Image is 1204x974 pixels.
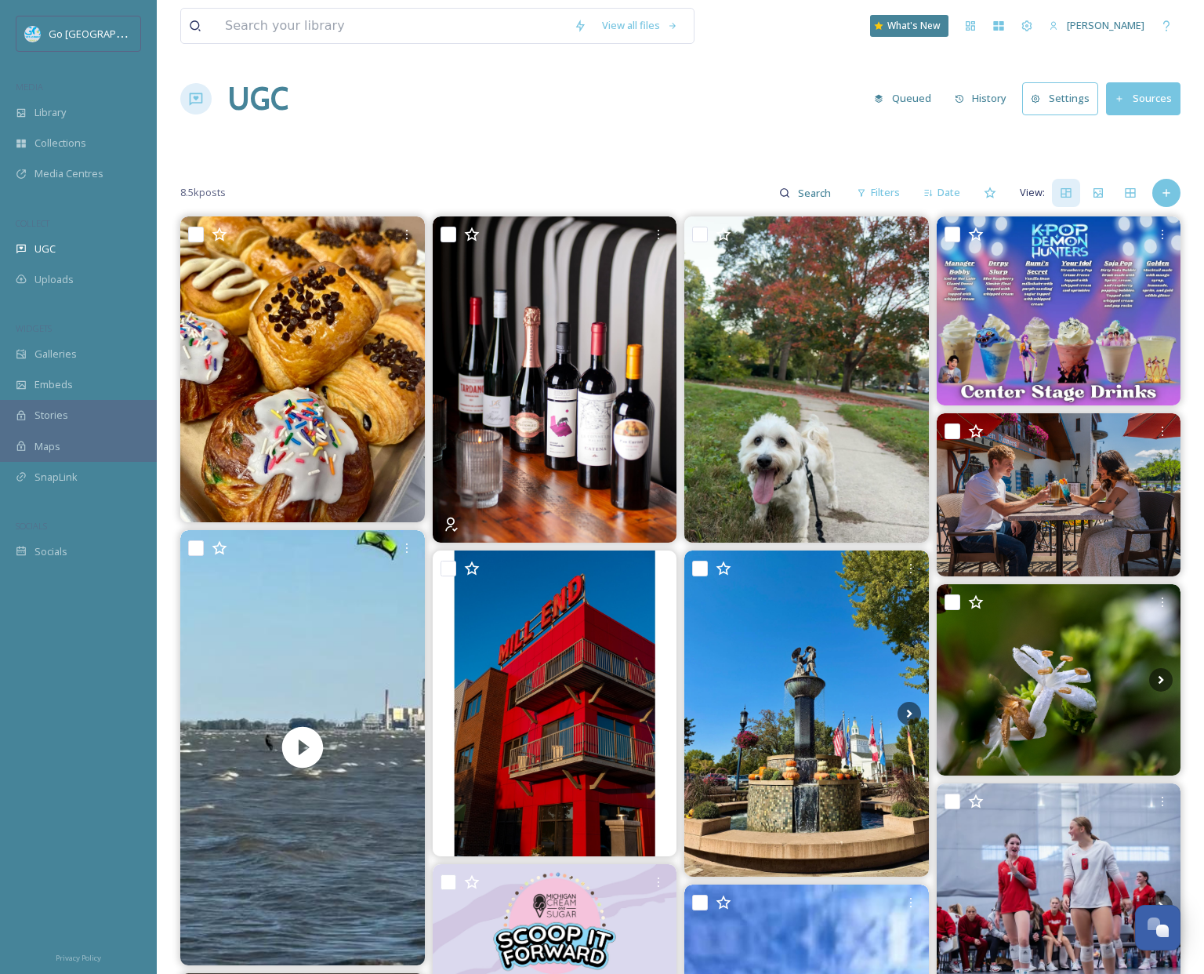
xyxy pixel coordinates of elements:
img: There’s nothing like fall in our lovely town - crisp air, golden leaves, and that cozy feeling th... [684,551,929,876]
a: View all files [594,10,686,41]
span: UGC [34,242,56,256]
img: Mill End Lofts on a beautiful sunny day. #baycitymichigan #baycitymi #greatlakesbay #downtownbayc... [433,551,677,856]
span: WIDGETS [16,322,52,334]
a: History [947,83,1023,114]
video: Kite surfers are back out today! [180,530,425,965]
button: Queued [866,83,939,114]
span: Stories [34,408,68,423]
span: Uploads [34,272,74,287]
a: Queued [866,83,947,114]
a: What's New [870,15,948,37]
span: Socials [34,544,67,559]
span: Library [34,105,66,120]
img: thumbnail [180,530,425,965]
span: 8.5k posts [180,185,226,200]
img: 🍂 We’re back in full swing this week at The Bread Gal! And with this cozy weather, nothing pairs ... [180,216,425,522]
a: [PERSON_NAME] [1041,10,1152,41]
span: Privacy Policy [56,953,101,963]
a: Settings [1022,82,1106,114]
span: Date [937,185,960,200]
span: Collections [34,136,86,151]
span: COLLECT [16,217,49,229]
img: Soak up this gorgeous warm weather on our patio! ☀️🍴 With the perfect view of Frankenmuth’s Main ... [937,413,1181,576]
img: Goodbye September! Hello October! Leaves are changing its colors 🍁🍂 it's sooo beautiful, so is my... [684,216,929,542]
span: Maps [34,439,60,454]
span: View: [1020,185,1045,200]
span: Filters [871,185,900,200]
input: Search your library [217,9,566,43]
span: [PERSON_NAME] [1067,18,1144,32]
span: SOCIALS [16,520,47,532]
button: Open Chat [1135,905,1180,950]
input: Search [790,177,841,209]
img: Coming to K-Pop Demon Hunter Night? Check out our event exclusive drinks! #sodapop #youridol #rum... [937,216,1181,405]
img: It’s Wine Wednesday! 🍷 All bottles are 1/2 off tonight only! Finishing off our Wednesday Music se... [433,216,677,542]
button: Sources [1106,82,1180,114]
span: Go [GEOGRAPHIC_DATA] [49,26,165,41]
img: Heptacodium miconioides, also known as seven-son flower, is a deciduous, multi-stem shrub or smal... [937,584,1181,776]
button: History [947,83,1015,114]
span: Embeds [34,377,73,392]
span: MEDIA [16,81,43,93]
a: UGC [227,75,288,122]
img: GoGreatLogo_MISkies_RegionalTrails%20%281%29.png [25,26,41,42]
span: Media Centres [34,166,103,181]
span: Galleries [34,347,77,362]
button: Settings [1022,82,1098,114]
a: Privacy Policy [56,947,101,966]
span: SnapLink [34,470,78,485]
